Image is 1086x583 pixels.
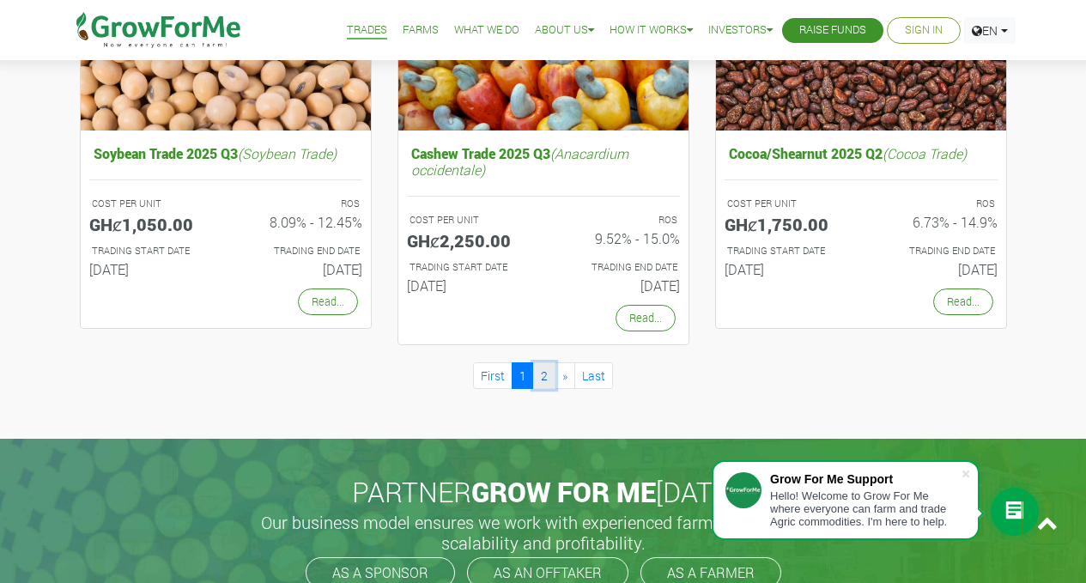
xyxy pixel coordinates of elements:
a: Cocoa/Shearnut 2025 Q2(Cocoa Trade) COST PER UNIT GHȼ1,750.00 ROS 6.73% - 14.9% TRADING START DAT... [725,141,998,284]
p: COST PER UNIT [410,213,528,228]
h5: Our business model ensures we work with experienced farmers to promote scalability and profitabil... [243,512,844,553]
span: GROW FOR ME [471,473,656,510]
a: Read... [298,288,358,315]
a: What We Do [454,21,519,39]
i: (Soybean Trade) [238,144,337,162]
a: How it Works [610,21,693,39]
h6: 6.73% - 14.9% [874,214,998,230]
i: (Cocoa Trade) [883,144,967,162]
h6: [DATE] [556,277,680,294]
h6: [DATE] [874,261,998,277]
h5: GHȼ2,250.00 [407,230,531,251]
p: Estimated Trading Start Date [410,260,528,275]
p: Estimated Trading End Date [559,260,677,275]
h6: 9.52% - 15.0% [556,230,680,246]
h6: [DATE] [89,261,213,277]
h5: GHȼ1,050.00 [89,214,213,234]
h5: Cocoa/Shearnut 2025 Q2 [725,141,998,166]
p: Estimated Trading Start Date [92,244,210,258]
a: Read... [616,305,676,331]
p: Estimated Trading End Date [877,244,995,258]
h5: Cashew Trade 2025 Q3 [407,141,680,182]
p: COST PER UNIT [727,197,846,211]
h6: [DATE] [239,261,362,277]
h5: Soybean Trade 2025 Q3 [89,141,362,166]
h6: [DATE] [407,277,531,294]
h6: 8.09% - 12.45% [239,214,362,230]
p: ROS [241,197,360,211]
h5: GHȼ1,750.00 [725,214,848,234]
div: Grow For Me Support [770,472,961,486]
a: About Us [535,21,594,39]
a: EN [964,17,1016,44]
a: Last [574,362,613,389]
i: (Anacardium occidentale) [411,144,628,179]
a: Soybean Trade 2025 Q3(Soybean Trade) COST PER UNIT GHȼ1,050.00 ROS 8.09% - 12.45% TRADING START D... [89,141,362,284]
h6: [DATE] [725,261,848,277]
span: » [562,367,567,384]
a: Raise Funds [799,21,866,39]
a: Read... [933,288,993,315]
h2: PARTNER [DATE] [74,476,1013,508]
a: 1 [512,362,534,389]
nav: Page Navigation [80,362,1007,389]
a: Cashew Trade 2025 Q3(Anacardium occidentale) COST PER UNIT GHȼ2,250.00 ROS 9.52% - 15.0% TRADING ... [407,141,680,301]
p: ROS [877,197,995,211]
p: Estimated Trading End Date [241,244,360,258]
a: Farms [403,21,439,39]
a: Trades [347,21,387,39]
div: Hello! Welcome to Grow For Me where everyone can farm and trade Agric commodities. I'm here to help. [770,489,961,528]
a: Sign In [905,21,943,39]
p: COST PER UNIT [92,197,210,211]
a: First [473,362,513,389]
p: Estimated Trading Start Date [727,244,846,258]
a: 2 [533,362,555,389]
a: Investors [708,21,773,39]
p: ROS [559,213,677,228]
